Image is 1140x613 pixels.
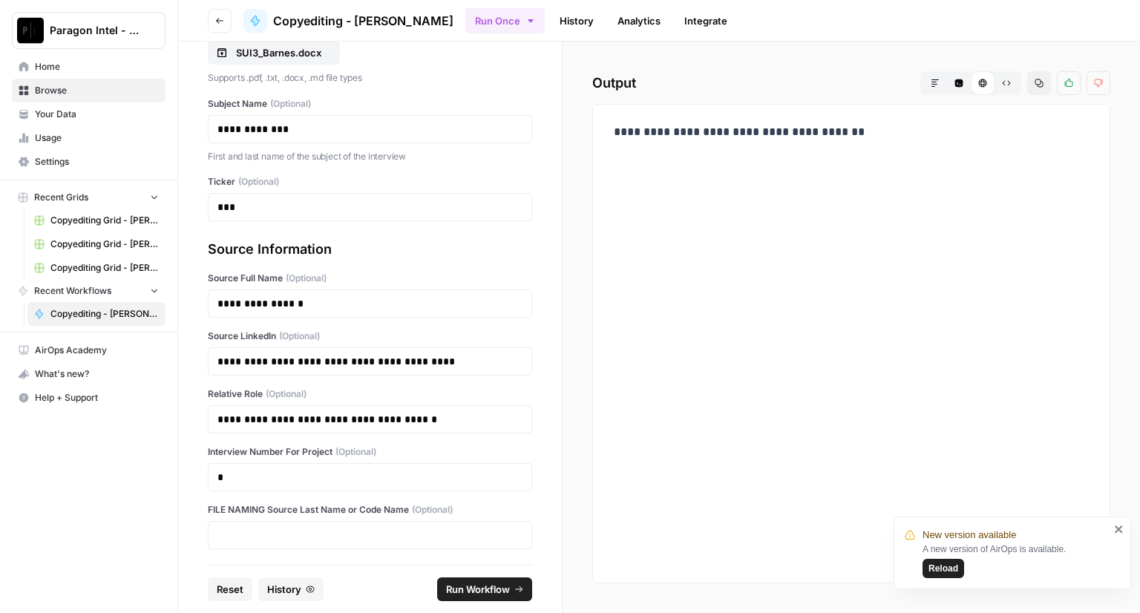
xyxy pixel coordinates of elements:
[12,12,166,49] button: Workspace: Paragon Intel - Copyediting
[35,108,159,121] span: Your Data
[50,307,159,321] span: Copyediting - [PERSON_NAME]
[217,582,243,597] span: Reset
[34,284,111,298] span: Recent Workflows
[279,330,320,343] span: (Optional)
[12,126,166,150] a: Usage
[208,330,532,343] label: Source LinkedIn
[273,12,453,30] span: Copyediting - [PERSON_NAME]
[238,175,279,189] span: (Optional)
[208,445,532,459] label: Interview Number For Project
[35,131,159,145] span: Usage
[266,387,307,401] span: (Optional)
[675,9,736,33] a: Integrate
[208,239,532,260] div: Source Information
[923,559,964,578] button: Reload
[35,391,159,404] span: Help + Support
[928,562,958,575] span: Reload
[35,344,159,357] span: AirOps Academy
[412,503,453,517] span: (Optional)
[208,149,532,164] p: First and last name of the subject of the interview
[437,577,532,601] button: Run Workflow
[208,41,340,65] button: SUI3_Barnes.docx
[35,84,159,97] span: Browse
[208,175,532,189] label: Ticker
[551,9,603,33] a: History
[35,60,159,73] span: Home
[12,186,166,209] button: Recent Grids
[13,363,165,385] div: What's new?
[12,362,166,386] button: What's new?
[923,542,1110,578] div: A new version of AirOps is available.
[17,17,44,44] img: Paragon Intel - Copyediting Logo
[208,503,532,517] label: FILE NAMING Source Last Name or Code Name
[12,338,166,362] a: AirOps Academy
[208,577,252,601] button: Reset
[243,9,453,33] a: Copyediting - [PERSON_NAME]
[12,79,166,102] a: Browse
[50,261,159,275] span: Copyediting Grid - [PERSON_NAME]
[27,232,166,256] a: Copyediting Grid - [PERSON_NAME]
[208,71,532,85] p: Supports .pdf, .txt, .docx, .md file types
[1114,523,1124,535] button: close
[270,97,311,111] span: (Optional)
[27,209,166,232] a: Copyediting Grid - [PERSON_NAME]
[335,445,376,459] span: (Optional)
[465,8,545,33] button: Run Once
[27,302,166,326] a: Copyediting - [PERSON_NAME]
[267,582,301,597] span: History
[50,214,159,227] span: Copyediting Grid - [PERSON_NAME]
[446,582,510,597] span: Run Workflow
[35,155,159,168] span: Settings
[12,386,166,410] button: Help + Support
[286,272,327,285] span: (Optional)
[12,280,166,302] button: Recent Workflows
[34,191,88,204] span: Recent Grids
[923,528,1016,542] span: New version available
[50,237,159,251] span: Copyediting Grid - [PERSON_NAME]
[12,150,166,174] a: Settings
[12,102,166,126] a: Your Data
[592,71,1110,95] h2: Output
[12,55,166,79] a: Home
[208,387,532,401] label: Relative Role
[50,23,140,38] span: Paragon Intel - Copyediting
[258,577,324,601] button: History
[27,256,166,280] a: Copyediting Grid - [PERSON_NAME]
[208,272,532,285] label: Source Full Name
[208,97,532,111] label: Subject Name
[231,45,326,60] p: SUI3_Barnes.docx
[609,9,669,33] a: Analytics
